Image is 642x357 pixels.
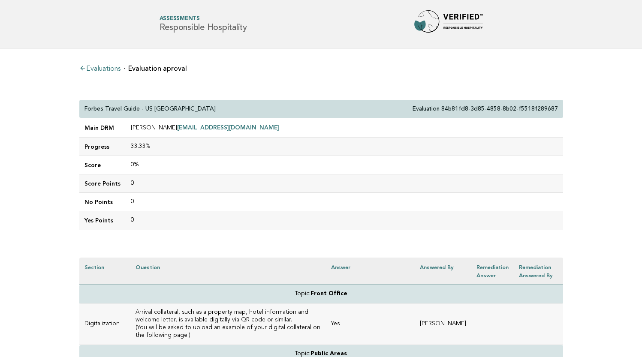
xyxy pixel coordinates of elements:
[79,211,126,230] td: Yes Points
[415,258,471,285] th: Answered by
[471,258,514,285] th: Remediation Answer
[79,66,121,72] a: Evaluations
[79,118,126,138] td: Main DRM
[160,16,247,32] h1: Responsible Hospitality
[126,193,563,211] td: 0
[136,324,321,339] p: (You will be asked to upload an example of your digital collateral on the following page.)
[414,10,483,38] img: Forbes Travel Guide
[177,124,279,131] a: [EMAIL_ADDRESS][DOMAIN_NAME]
[79,258,130,285] th: Section
[326,258,415,285] th: Answer
[326,303,415,345] td: Yes
[79,156,126,174] td: Score
[126,138,563,156] td: 33.33%
[130,258,326,285] th: Question
[84,105,216,113] p: Forbes Travel Guide - US [GEOGRAPHIC_DATA]
[136,309,321,324] h3: Arrival collateral, such as a property map, hotel information and welcome letter, is available di...
[79,285,563,303] td: Topic:
[514,258,563,285] th: Remediation Answered by
[160,16,247,22] span: Assessments
[126,118,563,138] td: [PERSON_NAME]
[126,156,563,174] td: 0%
[79,138,126,156] td: Progress
[310,291,347,297] strong: Front Office
[126,211,563,230] td: 0
[79,303,130,345] td: Digitalization
[413,105,558,113] p: Evaluation 84b81fd8-3d85-4858-8b02-f5518f289687
[79,193,126,211] td: No Points
[415,303,471,345] td: [PERSON_NAME]
[124,65,187,72] li: Evaluation aproval
[79,174,126,193] td: Score Points
[126,174,563,193] td: 0
[310,351,347,357] strong: Public Areas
